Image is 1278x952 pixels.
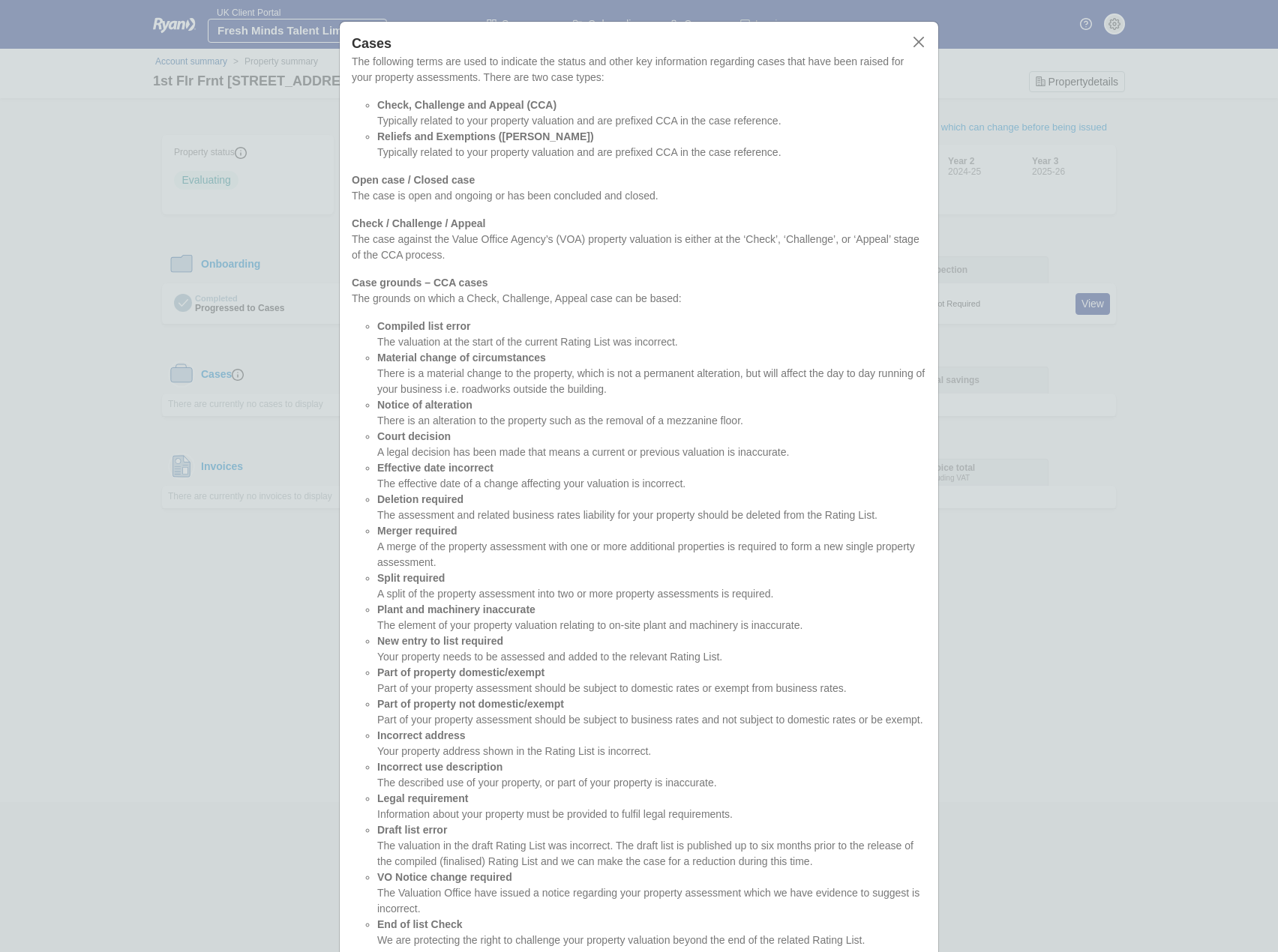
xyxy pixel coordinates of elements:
[377,492,926,523] li: The assessment and related business rates liability for your property should be deleted from the ...
[377,320,470,332] b: Compiled list error
[377,350,926,397] li: There is a material change to the property, which is not a permanent alteration, but will affect ...
[377,761,502,773] b: Incorrect use description
[377,633,926,665] li: Your property needs to be assessed and added to the relevant Rating List.
[377,918,463,930] b: End of list Check
[377,696,926,728] li: Part of your property assessment should be subject to business rates and not subject to domestic ...
[377,728,926,759] li: Your property address shown in the Rating List is incorrect.
[377,525,457,537] b: Merger required
[377,759,926,791] li: The described use of your property, or part of your property is inaccurate.
[352,291,926,307] p: The grounds on which a Check, Challenge, Appeal case can be based:
[377,99,556,111] b: Check, Challenge and Appeal (CCA)
[377,871,512,883] b: VO Notice change required
[377,352,546,364] b: Material change of circumstances
[377,822,926,870] li: The valuation in the draft Rating List was incorrect. The draft list is published up to six month...
[377,635,503,647] b: New entry to list required
[352,232,926,263] p: The case against the Value Office Agency’s (VOA) property valuation is either at the ‘Check’, ‘Ch...
[352,277,488,289] b: Case grounds – CCA cases
[377,570,926,602] li: A split of the property assessment into two or more property assessments is required.
[377,129,926,160] li: Typically related to your property valuation and are prefixed CCA in the case reference.
[377,397,926,429] li: There is an alteration to the property such as the removal of a mezzanine floor.
[377,870,926,917] li: The Valuation Office have issued a notice regarding your property assessment which we have eviden...
[377,572,445,584] b: Split required
[910,34,926,49] button: close
[377,319,926,350] li: The valuation at the start of the current Rating List was incorrect.
[377,493,463,505] b: Deletion required
[352,54,926,85] p: The following terms are used to indicate the status and other key information regarding cases tha...
[377,698,564,710] b: Part of property not domestic/exempt
[377,462,493,474] b: Effective date incorrect
[352,174,475,186] b: Open case / Closed case
[352,34,926,54] div: Cases
[377,824,447,836] b: Draft list error
[377,603,535,615] b: Plant and machinery inaccurate
[377,917,926,948] li: We are protecting the right to challenge your property valuation beyond the end of the related Ra...
[377,430,451,442] b: Court decision
[377,602,926,633] li: The element of your property valuation relating to on-site plant and machinery is inaccurate.
[377,130,594,142] b: Reliefs and Exemptions ([PERSON_NAME])
[377,523,926,570] li: A merge of the property assessment with one or more additional properties is required to form a n...
[352,217,485,229] b: Check / Challenge / Appeal
[377,665,926,696] li: Part of your property assessment should be subject to domestic rates or exempt from business rates.
[377,429,926,460] li: A legal decision has been made that means a current or previous valuation is inaccurate.
[377,729,466,741] b: Incorrect address
[377,666,544,678] b: Part of property domestic/exempt
[377,460,926,492] li: The effective date of a change affecting your valuation is incorrect.
[352,188,926,204] p: The case is open and ongoing or has been concluded and closed.
[377,791,926,822] li: Information about your property must be provided to fulfil legal requirements.
[377,792,468,804] b: Legal requirement
[377,97,926,129] li: Typically related to your property valuation and are prefixed CCA in the case reference.
[377,399,472,411] b: Notice of alteration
